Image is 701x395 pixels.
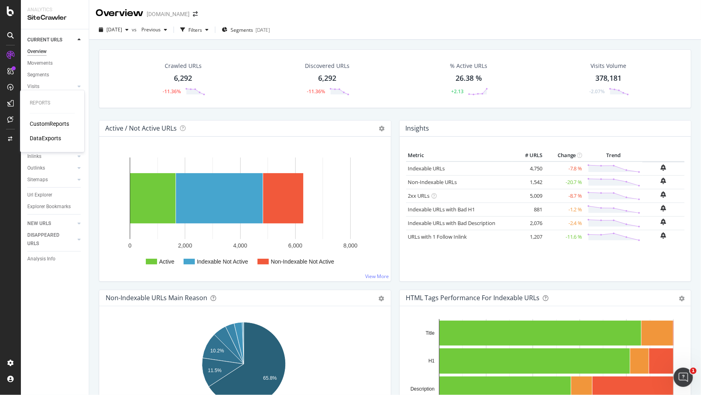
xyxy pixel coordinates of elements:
td: 4,750 [512,162,544,176]
td: -1.2 % [544,203,585,216]
span: 2025 Sep. 14th [106,26,122,33]
div: bell-plus [661,205,666,211]
div: bell-plus [661,232,666,239]
text: 65.8% [263,376,277,381]
text: 10.2% [211,348,224,354]
a: View More [366,273,389,280]
div: Visits Volume [591,62,626,70]
h4: Active / Not Active URLs [105,123,177,134]
div: arrow-right-arrow-left [193,11,198,17]
a: Sitemaps [27,176,75,184]
div: 378,181 [595,73,621,84]
div: DISAPPEARED URLS [27,231,68,248]
div: [DOMAIN_NAME] [147,10,190,18]
div: Sitemaps [27,176,48,184]
div: Inlinks [27,152,41,161]
div: Non-Indexable URLs Main Reason [106,294,207,302]
span: 1 [690,368,697,374]
td: 5,009 [512,189,544,203]
text: Indexable Not Active [197,258,248,265]
div: Visits [27,82,39,91]
text: 6,000 [288,242,302,249]
div: -11.36% [307,88,325,95]
div: CURRENT URLS [27,36,62,44]
span: Segments [231,27,253,33]
div: bell-plus [661,178,666,184]
a: CustomReports [30,120,69,128]
div: SiteCrawler [27,13,82,23]
div: Crawled URLs [165,62,202,70]
td: 1,542 [512,175,544,189]
div: Filters [188,27,202,33]
div: Reports [30,100,75,107]
a: Indexable URLs with Bad H1 [408,206,475,213]
button: Filters [177,23,212,36]
text: 8,000 [343,242,358,249]
div: gear [379,296,384,301]
a: DISAPPEARED URLS [27,231,75,248]
td: -8.7 % [544,189,585,203]
div: Explorer Bookmarks [27,203,71,211]
button: [DATE] [96,23,132,36]
td: -2.4 % [544,216,585,230]
div: Analysis Info [27,255,55,263]
span: Previous [138,26,161,33]
div: Outlinks [27,164,45,172]
text: Non-Indexable Not Active [271,258,334,265]
div: [DATE] [255,27,270,33]
div: Segments [27,71,49,79]
div: -11.36% [163,88,181,95]
text: H1 [428,358,435,364]
text: 11.5% [208,368,222,373]
td: 881 [512,203,544,216]
a: Explorer Bookmarks [27,203,83,211]
a: URLs with 1 Follow Inlink [408,233,467,240]
a: Analysis Info [27,255,83,263]
a: 2xx URLs [408,192,430,199]
div: NEW URLS [27,219,51,228]
iframe: Intercom live chat [674,368,693,387]
a: Inlinks [27,152,75,161]
a: Non-Indexable URLs [408,178,457,186]
div: Overview [27,47,47,56]
i: Options [379,126,385,131]
div: -2.07% [590,88,605,95]
th: # URLS [512,149,544,162]
div: +2.13 [452,88,464,95]
div: HTML Tags Performance for Indexable URLs [406,294,540,302]
div: bell-plus [661,219,666,225]
svg: A chart. [106,149,382,275]
a: NEW URLS [27,219,75,228]
div: % Active URLs [450,62,488,70]
span: vs [132,26,138,33]
div: Url Explorer [27,191,52,199]
div: 6,292 [174,73,192,84]
div: 26.38 % [456,73,482,84]
text: 4,000 [233,242,247,249]
td: -7.8 % [544,162,585,176]
th: Change [544,149,585,162]
div: Discovered URLs [305,62,350,70]
div: Overview [96,6,143,20]
text: Description [410,386,434,392]
a: Outlinks [27,164,75,172]
td: -20.7 % [544,175,585,189]
text: Active [159,258,174,265]
td: 1,207 [512,230,544,244]
div: Movements [27,59,53,68]
th: Metric [406,149,512,162]
a: Segments [27,71,83,79]
th: Trend [585,149,642,162]
div: bell-plus [661,164,666,171]
h4: Insights [406,123,429,134]
text: Title [425,330,435,336]
text: 0 [129,242,132,249]
td: -11.6 % [544,230,585,244]
a: Visits [27,82,75,91]
button: Previous [138,23,170,36]
div: DataExports [30,135,61,143]
a: Indexable URLs with Bad Description [408,219,496,227]
div: Analytics [27,6,82,13]
div: gear [679,296,685,301]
